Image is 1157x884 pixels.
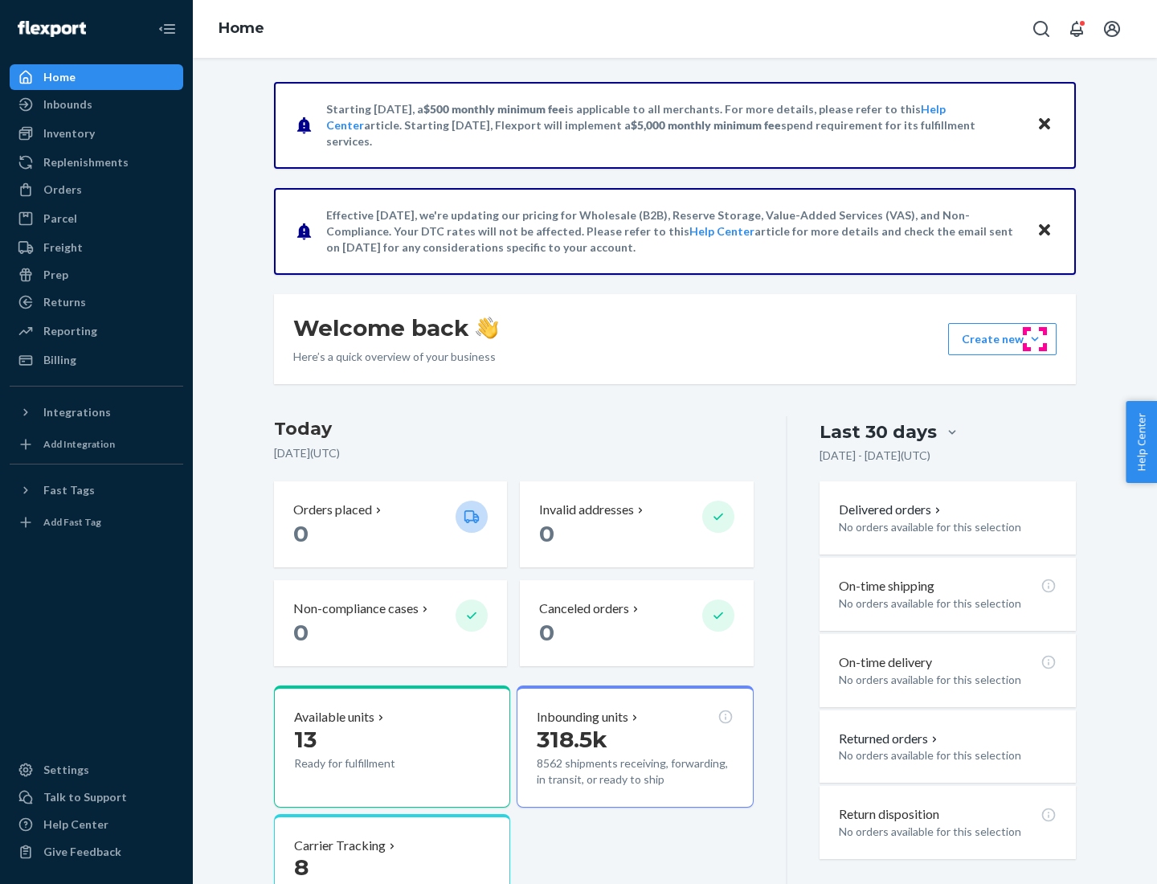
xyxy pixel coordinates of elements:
[294,853,309,881] span: 8
[294,837,386,855] p: Carrier Tracking
[43,267,68,283] div: Prep
[10,839,183,865] button: Give Feedback
[839,577,934,595] p: On-time shipping
[326,101,1021,149] p: Starting [DATE], a is applicable to all merchants. For more details, please refer to this article...
[820,419,937,444] div: Last 30 days
[43,125,95,141] div: Inventory
[10,206,183,231] a: Parcel
[18,21,86,37] img: Flexport logo
[294,755,443,771] p: Ready for fulfillment
[43,211,77,227] div: Parcel
[43,96,92,113] div: Inbounds
[10,784,183,810] a: Talk to Support
[10,149,183,175] a: Replenishments
[274,481,507,567] button: Orders placed 0
[520,580,753,666] button: Canceled orders 0
[274,686,510,808] button: Available units13Ready for fulfillment
[839,672,1057,688] p: No orders available for this selection
[10,477,183,503] button: Fast Tags
[1061,13,1093,45] button: Open notifications
[10,347,183,373] a: Billing
[517,686,753,808] button: Inbounding units318.5k8562 shipments receiving, forwarding, in transit, or ready to ship
[274,580,507,666] button: Non-compliance cases 0
[10,262,183,288] a: Prep
[206,6,277,52] ol: breadcrumbs
[293,600,419,618] p: Non-compliance cases
[537,708,628,726] p: Inbounding units
[294,708,374,726] p: Available units
[631,118,781,132] span: $5,000 monthly minimum fee
[10,399,183,425] button: Integrations
[689,224,754,238] a: Help Center
[293,313,498,342] h1: Welcome back
[839,501,944,519] button: Delivered orders
[43,182,82,198] div: Orders
[10,235,183,260] a: Freight
[219,19,264,37] a: Home
[10,510,183,535] a: Add Fast Tag
[10,121,183,146] a: Inventory
[476,317,498,339] img: hand-wave emoji
[151,13,183,45] button: Close Navigation
[293,619,309,646] span: 0
[537,755,733,788] p: 8562 shipments receiving, forwarding, in transit, or ready to ship
[10,432,183,457] a: Add Integration
[294,726,317,753] span: 13
[1096,13,1128,45] button: Open account menu
[537,726,607,753] span: 318.5k
[10,64,183,90] a: Home
[43,69,76,85] div: Home
[274,416,754,442] h3: Today
[43,482,95,498] div: Fast Tags
[10,177,183,203] a: Orders
[43,294,86,310] div: Returns
[839,730,941,748] button: Returned orders
[1126,401,1157,483] button: Help Center
[10,318,183,344] a: Reporting
[43,239,83,256] div: Freight
[10,757,183,783] a: Settings
[839,595,1057,612] p: No orders available for this selection
[539,619,554,646] span: 0
[293,349,498,365] p: Here’s a quick overview of your business
[43,762,89,778] div: Settings
[520,481,753,567] button: Invalid addresses 0
[326,207,1021,256] p: Effective [DATE], we're updating our pricing for Wholesale (B2B), Reserve Storage, Value-Added Se...
[10,812,183,837] a: Help Center
[10,92,183,117] a: Inbounds
[1034,113,1055,137] button: Close
[839,824,1057,840] p: No orders available for this selection
[839,805,939,824] p: Return disposition
[423,102,565,116] span: $500 monthly minimum fee
[43,352,76,368] div: Billing
[43,437,115,451] div: Add Integration
[539,501,634,519] p: Invalid addresses
[539,520,554,547] span: 0
[839,519,1057,535] p: No orders available for this selection
[43,816,108,833] div: Help Center
[43,154,129,170] div: Replenishments
[43,844,121,860] div: Give Feedback
[43,323,97,339] div: Reporting
[839,747,1057,763] p: No orders available for this selection
[539,600,629,618] p: Canceled orders
[1034,219,1055,243] button: Close
[948,323,1057,355] button: Create new
[43,789,127,805] div: Talk to Support
[274,445,754,461] p: [DATE] ( UTC )
[293,501,372,519] p: Orders placed
[10,289,183,315] a: Returns
[43,404,111,420] div: Integrations
[1025,13,1057,45] button: Open Search Box
[293,520,309,547] span: 0
[820,448,930,464] p: [DATE] - [DATE] ( UTC )
[839,653,932,672] p: On-time delivery
[43,515,101,529] div: Add Fast Tag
